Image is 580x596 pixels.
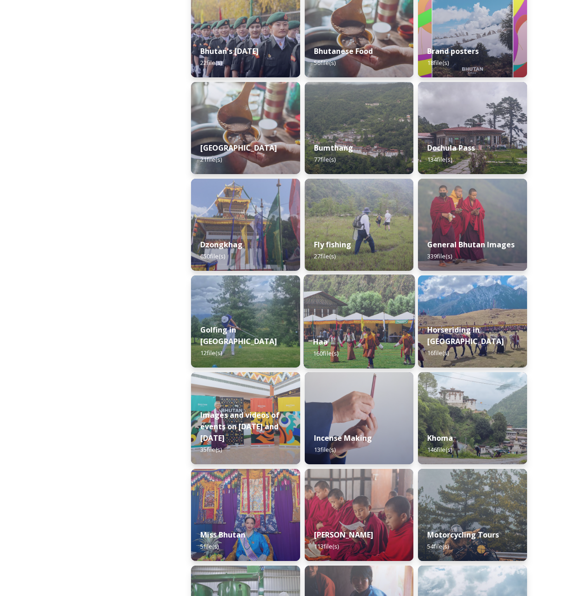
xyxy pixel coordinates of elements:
strong: Horseriding in [GEOGRAPHIC_DATA] [427,325,504,346]
strong: Dochula Pass [427,143,475,153]
img: _SCH5631.jpg [305,372,414,464]
span: 160 file(s) [313,349,338,357]
span: 650 file(s) [200,252,225,260]
img: Horseriding%2520in%2520Bhutan2.JPG [418,275,527,368]
strong: Haa [313,337,328,347]
span: 134 file(s) [427,155,452,164]
span: 5 file(s) [200,542,219,550]
strong: Motorcycling Tours [427,530,499,540]
img: IMG_0877.jpeg [191,275,300,368]
img: Mongar%2520and%2520Dametshi%2520110723%2520by%2520Amp%2520Sripimanwat-9.jpg [305,469,414,561]
span: 77 file(s) [314,155,336,164]
strong: Brand posters [427,46,479,56]
img: Miss%2520Bhutan%2520Tashi%2520Choden%25205.jpg [191,469,300,561]
strong: [GEOGRAPHIC_DATA] [200,143,277,153]
span: 27 file(s) [314,252,336,260]
strong: Images and videos of events on [DATE] and [DATE] [200,410,279,443]
strong: Bhutan's [DATE] [200,46,259,56]
strong: Incense Making [314,433,372,443]
strong: Bhutanese Food [314,46,373,56]
img: Bumthang%2520180723%2520by%2520Amp%2520Sripimanwat-20.jpg [305,82,414,174]
img: By%2520Leewang%2520Tobgay%252C%2520President%252C%2520The%2520Badgers%2520Motorcycle%2520Club%252... [418,469,527,561]
span: 16 file(s) [427,349,449,357]
span: 35 file(s) [200,445,222,454]
span: 12 file(s) [200,349,222,357]
img: Khoma%2520130723%2520by%2520Amp%2520Sripimanwat-7.jpg [418,372,527,464]
img: Haa%2520Summer%2520Festival1.jpeg [303,275,414,368]
img: 2022-10-01%252011.41.43.jpg [418,82,527,174]
span: 18 file(s) [427,58,449,67]
img: A%2520guest%2520with%2520new%2520signage%2520at%2520the%2520airport.jpeg [191,372,300,464]
span: 113 file(s) [314,542,339,550]
strong: Dzongkhag [200,240,243,250]
span: 146 file(s) [427,445,452,454]
img: Bumdeling%2520090723%2520by%2520Amp%2520Sripimanwat-4%25202.jpg [191,82,300,174]
span: 13 file(s) [314,445,336,454]
span: 21 file(s) [200,155,222,164]
strong: Fly fishing [314,240,351,250]
img: MarcusWestbergBhutanHiRes-23.jpg [418,179,527,271]
strong: Khoma [427,433,453,443]
span: 22 file(s) [200,58,222,67]
span: 56 file(s) [314,58,336,67]
img: by%2520Ugyen%2520Wangchuk14.JPG [305,179,414,271]
img: Festival%2520Header.jpg [191,179,300,271]
span: 339 file(s) [427,252,452,260]
strong: Miss Bhutan [200,530,245,540]
strong: Golfing in [GEOGRAPHIC_DATA] [200,325,277,346]
strong: [PERSON_NAME] [314,530,373,540]
strong: General Bhutan Images [427,240,515,250]
span: 54 file(s) [427,542,449,550]
strong: Bumthang [314,143,353,153]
